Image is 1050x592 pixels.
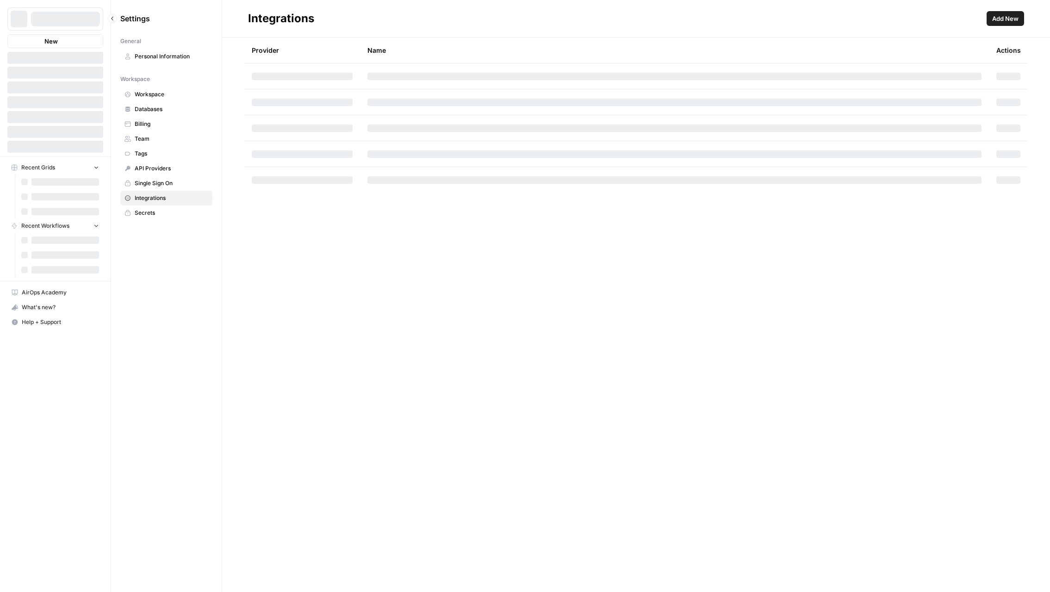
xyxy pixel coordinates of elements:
a: Billing [120,117,212,131]
button: Add New [987,11,1024,26]
span: Team [135,135,208,143]
span: Workspace [120,75,150,83]
button: Recent Workflows [7,219,103,233]
span: New [44,37,58,46]
a: API Providers [120,161,212,176]
span: Help + Support [22,318,99,326]
span: Tags [135,150,208,158]
span: General [120,37,141,45]
span: API Providers [135,164,208,173]
a: AirOps Academy [7,285,103,300]
a: Databases [120,102,212,117]
div: Actions [996,37,1021,63]
span: AirOps Academy [22,288,99,297]
div: Name [367,37,982,63]
a: Tags [120,146,212,161]
a: Secrets [120,206,212,220]
span: Recent Workflows [21,222,69,230]
span: Add New [992,14,1019,23]
span: Workspace [135,90,208,99]
a: Team [120,131,212,146]
span: Recent Grids [21,163,55,172]
span: Personal Information [135,52,208,61]
button: Help + Support [7,315,103,330]
div: Integrations [248,11,314,26]
span: Settings [120,13,150,24]
a: Personal Information [120,49,212,64]
button: What's new? [7,300,103,315]
span: Single Sign On [135,179,208,187]
span: Billing [135,120,208,128]
span: Integrations [135,194,208,202]
a: Integrations [120,191,212,206]
span: Secrets [135,209,208,217]
a: Workspace [120,87,212,102]
span: Databases [135,105,208,113]
div: What's new? [8,300,103,314]
button: Recent Grids [7,161,103,174]
button: New [7,34,103,48]
div: Provider [252,37,279,63]
a: Single Sign On [120,176,212,191]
